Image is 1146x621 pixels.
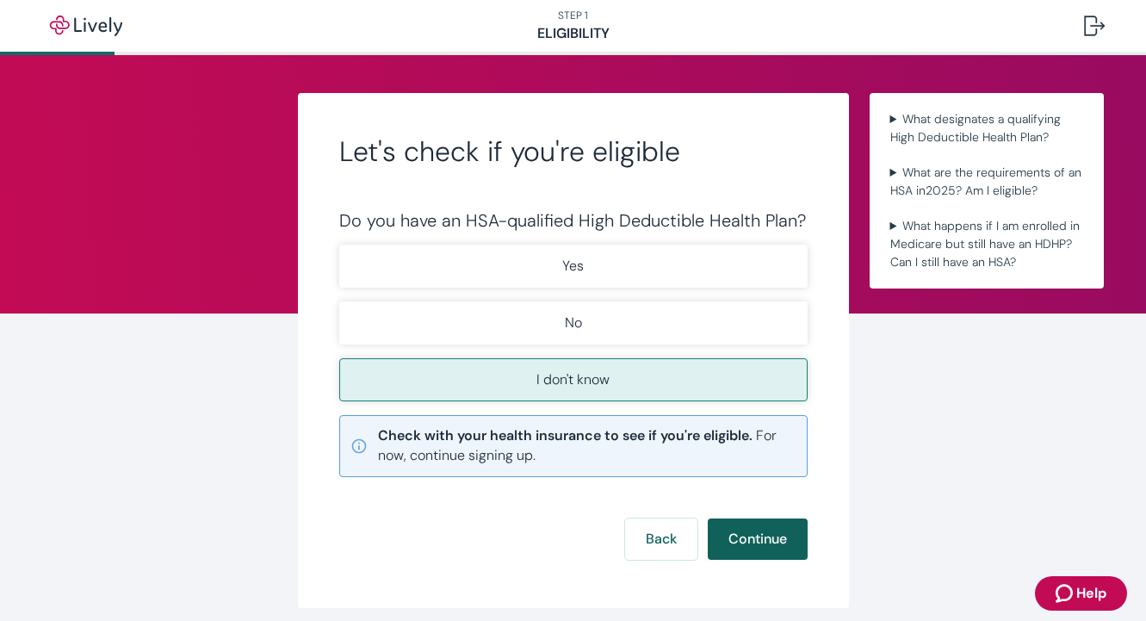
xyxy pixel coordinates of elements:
[708,519,808,560] button: Continue
[536,369,610,390] p: I don't know
[1035,576,1127,611] button: Zendesk support iconHelp
[883,160,1090,203] summary: What are the requirements of an HSA in2025? Am I eligible?
[38,16,134,36] img: Lively
[883,214,1090,275] summary: What happens if I am enrolled in Medicare but still have an HDHP? Can I still have an HSA?
[339,301,808,345] button: No
[339,210,808,231] div: Do you have an HSA-qualified High Deductible Health Plan?
[339,245,808,288] button: Yes
[339,358,808,401] button: I don't know
[1070,5,1118,47] button: Log out
[883,107,1090,150] summary: What designates a qualifying High Deductible Health Plan?
[1076,583,1106,604] span: Help
[562,256,584,276] p: Yes
[378,426,796,466] span: For now, continue signing up.
[565,313,582,333] p: No
[339,134,808,169] h2: Let's check if you're eligible
[625,519,697,560] button: Back
[378,426,753,444] strong: Check with your health insurance to see if you're eligible.
[1056,583,1076,604] svg: Zendesk support icon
